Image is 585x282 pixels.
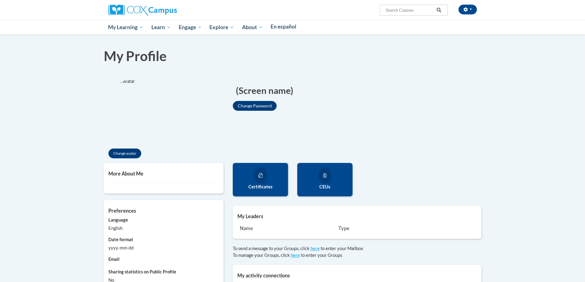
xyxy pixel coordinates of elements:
span: Engage [179,24,202,31]
span: My Profile [104,48,167,64]
span: Learn [151,24,171,31]
button: Change Password [233,101,277,111]
a: My Learning [104,20,148,34]
span: to enter your Mailbox [321,246,363,251]
a: Explore [205,20,238,34]
th: Name [237,222,336,234]
div: yyyy-mm-dd [108,245,219,251]
a: About [238,20,267,34]
label: Certificates [237,183,283,190]
span: To manage your Groups, click [233,253,290,258]
div: Click to change the profile picture [104,78,171,145]
a: En español [267,20,301,33]
div: Main menu [99,20,486,34]
label: CEUs [302,183,348,190]
h5: My Leaders [237,213,477,219]
button: Search [434,6,443,14]
span: En español [271,23,296,30]
h5: My activity connections [237,272,477,278]
span: My Learning [108,24,143,31]
label: Language [108,217,219,223]
span: About [242,24,263,31]
span: To send a message to your Groups, click [233,246,310,251]
label: Date format [108,236,219,243]
img: Cox Campus [108,5,177,16]
span: (Screen name) [236,84,293,97]
label: Sharing statistics on Public Profile [108,268,219,275]
input: Search Courses [385,6,434,14]
img: profile avatar [104,78,171,145]
a: Learn [147,20,175,34]
h5: Preferences [108,208,219,214]
i:  [436,8,442,13]
a: Engage [175,20,206,34]
span: to enter your Groups [301,253,342,258]
h5: More About Me [108,171,219,176]
span: Explore [209,24,234,31]
a: Cox Campus [108,7,177,12]
th: Type [336,222,423,234]
div: English [108,225,219,232]
a: here [291,253,300,258]
button: Account Settings [458,5,477,14]
button: Change avatar [108,149,141,158]
label: Email [108,256,219,263]
a: here [310,246,320,251]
